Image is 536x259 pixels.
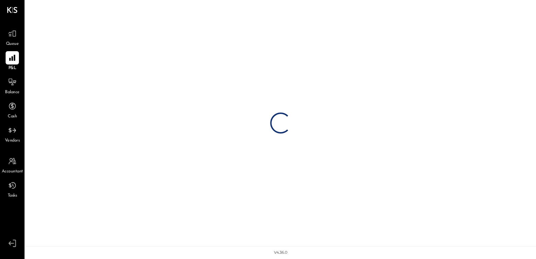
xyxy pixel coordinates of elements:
a: Vendors [0,124,24,144]
span: Vendors [5,138,20,144]
span: Cash [8,114,17,120]
a: Balance [0,75,24,96]
span: Queue [6,41,19,47]
div: v 4.36.0 [274,250,287,255]
span: P&L [8,65,16,71]
span: Balance [5,89,20,96]
a: Queue [0,27,24,47]
a: Cash [0,100,24,120]
span: Tasks [8,193,17,199]
span: Accountant [2,169,23,175]
a: Tasks [0,179,24,199]
a: P&L [0,51,24,71]
a: Accountant [0,155,24,175]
